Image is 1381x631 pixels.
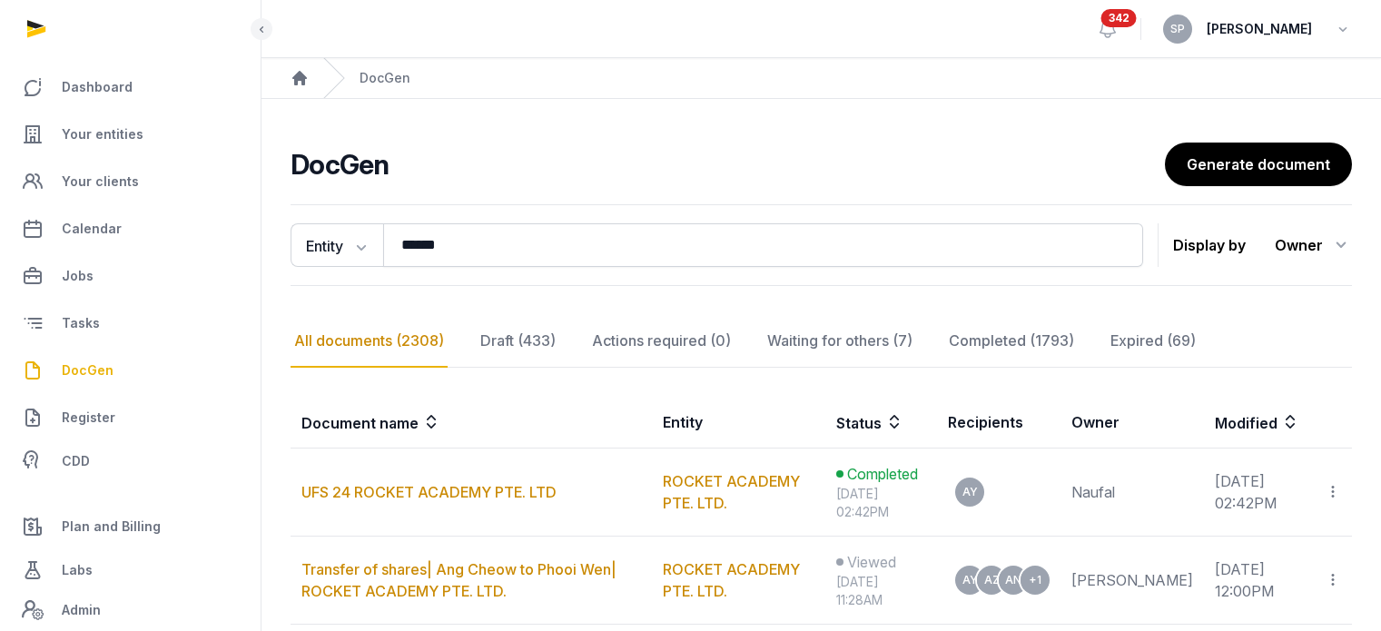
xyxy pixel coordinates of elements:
div: Actions required (0) [588,315,735,368]
a: Admin [15,592,246,628]
a: Calendar [15,207,246,251]
div: Expired (69) [1107,315,1199,368]
span: Plan and Billing [62,516,161,537]
div: DocGen [360,69,410,87]
th: Recipients [937,397,1060,449]
div: Completed (1793) [945,315,1078,368]
a: ROCKET ACADEMY PTE. LTD. [663,560,800,600]
th: Entity [652,397,825,449]
a: Labs [15,548,246,592]
div: All documents (2308) [291,315,448,368]
a: Tasks [15,301,246,345]
span: Your clients [62,171,139,192]
div: [DATE] 02:42PM [836,485,926,521]
span: AN [1005,575,1021,586]
th: Modified [1204,397,1352,449]
th: Status [825,397,937,449]
span: SP [1170,24,1185,35]
th: Owner [1060,397,1204,449]
td: [DATE] 02:42PM [1204,449,1314,537]
a: Transfer of shares| Ang Cheow to Phooi Wen| ROCKET ACADEMY PTE. LTD. [301,560,617,600]
nav: Tabs [291,315,1352,368]
nav: Breadcrumb [261,58,1381,99]
span: Calendar [62,218,122,240]
button: Entity [291,223,383,267]
span: DocGen [62,360,113,381]
button: SP [1163,15,1192,44]
td: [PERSON_NAME] [1060,537,1204,625]
th: Document name [291,397,652,449]
a: CDD [15,443,246,479]
span: AY [962,487,978,498]
span: Register [62,407,115,429]
p: Display by [1173,231,1246,260]
a: UFS 24 ROCKET ACADEMY PTE. LTD [301,483,557,501]
span: CDD [62,450,90,472]
span: Admin [62,599,101,621]
div: Owner [1275,231,1352,260]
a: ROCKET ACADEMY PTE. LTD. [663,472,800,512]
span: Dashboard [62,76,133,98]
td: Naufal [1060,449,1204,537]
a: Dashboard [15,65,246,109]
a: Generate document [1165,143,1352,186]
span: Completed [847,463,918,485]
div: Draft (433) [477,315,559,368]
a: Your entities [15,113,246,156]
div: Waiting for others (7) [764,315,916,368]
span: +1 [1029,575,1041,586]
div: [DATE] 11:28AM [836,573,926,609]
h2: DocGen [291,148,1165,181]
a: DocGen [15,349,246,392]
a: Jobs [15,254,246,298]
a: Register [15,396,246,439]
span: Your entities [62,123,143,145]
span: AZ [984,575,1000,586]
span: [PERSON_NAME] [1207,18,1312,40]
a: Plan and Billing [15,505,246,548]
span: 342 [1101,9,1137,27]
td: [DATE] 12:00PM [1204,537,1314,625]
a: Your clients [15,160,246,203]
span: AY [962,575,978,586]
span: Tasks [62,312,100,334]
span: Labs [62,559,93,581]
span: Viewed [847,551,896,573]
span: Jobs [62,265,94,287]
